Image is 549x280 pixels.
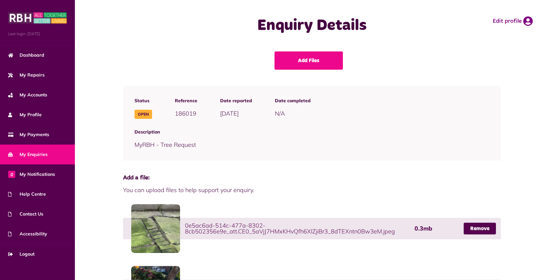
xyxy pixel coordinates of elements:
span: 0 [8,171,15,178]
span: Last login: [DATE] [8,31,67,37]
span: My Notifications [8,171,55,178]
span: Reference [175,97,197,104]
span: [DATE] [220,110,239,117]
span: Accessibility [8,231,47,237]
span: Open [134,110,152,119]
span: 0e5ac6ad-514c-477a-8302-8cb502356e9e_att.CE0_5aVjJ7HMxKHvQfh6XlZjiBr3_8dTEXntn0Bw3eM.jpeg [185,223,408,234]
h1: Enquiry Details [200,16,424,35]
img: MyRBH [8,11,67,24]
a: Edit profile [493,16,533,26]
a: Remove [464,223,496,234]
span: My Accounts [8,91,47,98]
span: Help Centre [8,191,46,198]
span: My Enquiries [8,151,48,158]
span: Contact Us [8,211,43,217]
span: Add a file: [123,174,501,182]
span: MyRBH - Tree Request [134,141,196,148]
span: My Payments [8,131,49,138]
span: Date reported [220,97,252,104]
span: Dashboard [8,52,44,59]
a: Add Files [274,51,343,70]
span: 0.3mb [415,226,432,231]
span: N/A [275,110,285,117]
span: My Profile [8,111,42,118]
span: Date completed [275,97,311,104]
span: Logout [8,251,35,258]
span: Status [134,97,152,104]
span: My Repairs [8,72,45,78]
span: 186019 [175,110,196,117]
span: Description [134,129,489,135]
span: You can upload files to help support your enquiry. [123,186,501,194]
